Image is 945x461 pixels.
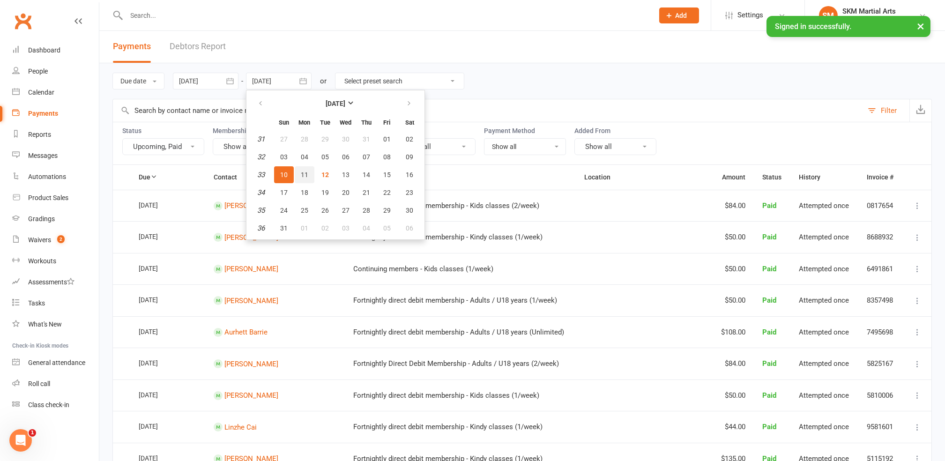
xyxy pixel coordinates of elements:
div: Gradings [28,215,55,223]
div: Filter [881,105,897,116]
button: 02 [398,131,422,148]
button: 27 [274,131,294,148]
button: 30 [336,131,356,148]
button: 05 [377,220,397,237]
span: 28 [363,207,370,214]
span: 08 [383,153,391,161]
span: Attempted once [799,201,849,210]
span: Fortnightly direct debit membership - Kids classes (1/week) [353,391,539,400]
button: Add [659,7,699,23]
div: [DATE] [139,261,182,275]
span: 25 [301,207,308,214]
span: 03 [342,224,350,232]
div: Messages [28,152,58,159]
a: Assessments [12,272,99,293]
span: Paid [762,265,776,273]
div: General attendance [28,359,85,366]
button: 20 [336,184,356,201]
button: 16 [398,166,422,183]
span: 11 [301,171,308,178]
em: 31 [258,135,265,143]
button: 08 [377,149,397,165]
a: [PERSON_NAME] [224,201,278,210]
span: 04 [363,224,370,232]
button: 03 [274,149,294,165]
div: [DATE] [139,324,182,339]
div: [DATE] [139,292,182,307]
th: Due [130,165,205,189]
span: 30 [406,207,414,214]
span: 27 [280,135,288,143]
span: 31 [363,135,370,143]
span: Paid [762,328,776,336]
em: 36 [258,224,265,232]
button: 10 [274,166,294,183]
span: 05 [321,153,329,161]
a: [PERSON_NAME] [224,233,278,241]
button: 15 [377,166,397,183]
td: $44.00 [712,411,754,443]
a: Clubworx [11,9,35,33]
span: 01 [301,224,308,232]
span: Attempted once [799,423,849,431]
a: People [12,61,99,82]
span: Attempted once [799,391,849,400]
button: 31 [274,220,294,237]
div: SM [819,6,838,25]
button: Show all [574,138,656,155]
div: Workouts [28,257,56,265]
strong: [DATE] [326,100,345,107]
span: 05 [383,224,391,232]
span: 1 [29,429,36,437]
div: Payments [28,110,58,117]
small: Tuesday [320,119,330,126]
em: 35 [258,206,265,215]
a: Payments [12,103,99,124]
div: Assessments [28,278,74,286]
button: Payments [113,30,151,63]
button: 04 [295,149,314,165]
span: 22 [383,189,391,196]
button: 01 [295,220,314,237]
span: 03 [280,153,288,161]
em: 34 [258,188,265,197]
button: Filter [863,99,909,122]
span: Fortnightly direct debit membership - Adults / U18 years (1/week) [353,296,557,305]
a: Gradings [12,208,99,230]
span: 01 [383,135,391,143]
span: 27 [342,207,350,214]
a: [PERSON_NAME] [224,296,278,305]
td: $84.00 [712,190,754,222]
span: 29 [321,135,329,143]
div: People [28,67,48,75]
div: SKM Martial Arts [842,15,896,24]
button: 26 [315,202,335,219]
div: Calendar [28,89,54,96]
div: Dashboard [28,46,60,54]
span: 07 [363,153,370,161]
span: 26 [321,207,329,214]
input: Search... [124,9,647,22]
span: 12 [321,171,329,178]
small: Thursday [361,119,372,126]
span: Paid [762,233,776,241]
td: $50.00 [712,284,754,316]
button: Upcoming, Paid [122,138,204,155]
a: Class kiosk mode [12,394,99,416]
button: Show all [394,138,476,155]
button: 24 [274,202,294,219]
th: History [790,165,858,189]
button: 28 [357,202,376,219]
a: Linzhe Cai [224,423,257,431]
span: Attempted once [799,328,849,336]
a: [PERSON_NAME] [224,359,278,368]
span: 18 [301,189,308,196]
button: 09 [398,149,422,165]
iframe: Intercom live chat [9,429,32,452]
span: 29 [383,207,391,214]
div: Class check-in [28,401,69,409]
button: 19 [315,184,335,201]
span: Fortnightly direct debit membership - Kindy classes (1/week) [353,233,543,241]
a: Roll call [12,373,99,394]
td: $84.00 [712,348,754,379]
